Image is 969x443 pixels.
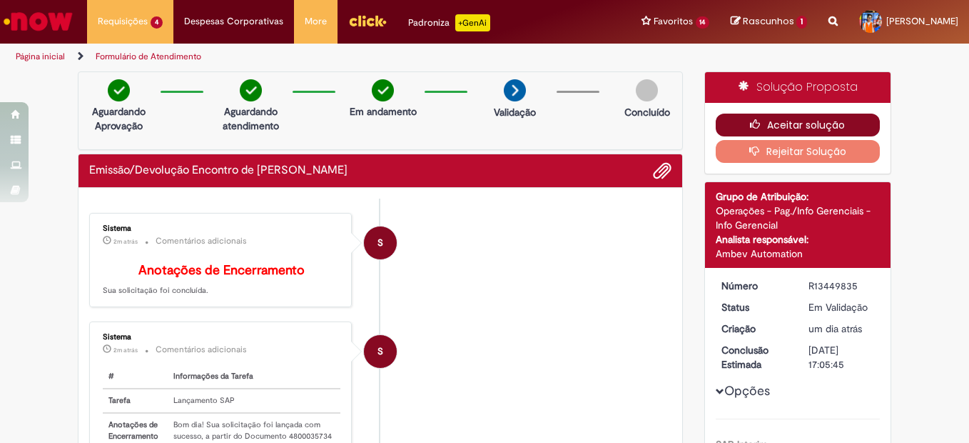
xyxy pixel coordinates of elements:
div: Solução Proposta [705,72,891,103]
img: ServiceNow [1,7,75,36]
th: Informações da Tarefa [168,365,340,389]
p: Validação [494,105,536,119]
img: check-circle-green.png [108,79,130,101]
span: More [305,14,327,29]
p: Aguardando Aprovação [84,104,153,133]
div: Analista responsável: [716,232,881,247]
button: Rejeitar Solução [716,140,881,163]
img: check-circle-green.png [240,79,262,101]
div: Sistema [103,333,340,342]
ul: Trilhas de página [11,44,635,70]
dt: Criação [711,322,798,336]
dt: Número [711,279,798,293]
time: 26/08/2025 17:07:45 [808,322,862,335]
span: 1 [796,16,807,29]
div: 26/08/2025 17:07:45 [808,322,875,336]
button: Aceitar solução [716,114,881,136]
p: Em andamento [350,104,417,119]
span: um dia atrás [808,322,862,335]
time: 28/08/2025 10:04:24 [113,237,138,246]
p: +GenAi [455,14,490,31]
h2: Emissão/Devolução Encontro de Contas Fornecedor Histórico de tíquete [89,164,347,177]
span: 2m atrás [113,237,138,246]
p: Sua solicitação foi concluída. [103,264,340,297]
th: # [103,365,168,389]
span: Favoritos [654,14,693,29]
th: Tarefa [103,389,168,413]
small: Comentários adicionais [156,235,247,247]
span: S [377,226,383,260]
img: img-circle-grey.png [636,79,658,101]
dt: Conclusão Estimada [711,343,798,372]
img: check-circle-green.png [372,79,394,101]
span: [PERSON_NAME] [886,15,958,27]
a: Rascunhos [731,15,807,29]
img: arrow-next.png [504,79,526,101]
p: Concluído [624,105,670,119]
dt: Status [711,300,798,314]
b: Anotações de Encerramento [138,262,305,279]
span: Rascunhos [743,14,794,28]
span: 14 [696,16,710,29]
div: System [364,335,397,368]
div: R13449835 [808,279,875,293]
span: S [377,334,383,369]
div: Operações - Pag./Info Gerenciais - Info Gerencial [716,204,881,232]
span: Despesas Corporativas [184,14,283,29]
div: Grupo de Atribuição: [716,189,881,204]
div: [DATE] 17:05:45 [808,343,875,372]
span: 4 [151,16,163,29]
button: Adicionar anexos [653,161,671,180]
td: Lançamento SAP [168,389,340,413]
p: Aguardando atendimento [216,104,285,133]
div: Em Validação [808,300,875,314]
div: System [364,227,397,259]
div: Ambev Automation [716,247,881,261]
img: click_logo_yellow_360x200.png [348,10,387,31]
div: Padroniza [408,14,490,31]
span: 2m atrás [113,346,138,354]
a: Página inicial [16,51,65,62]
a: Formulário de Atendimento [96,51,201,62]
time: 28/08/2025 10:04:22 [113,346,138,354]
small: Comentários adicionais [156,344,247,356]
div: Sistema [103,224,340,233]
span: Requisições [98,14,148,29]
